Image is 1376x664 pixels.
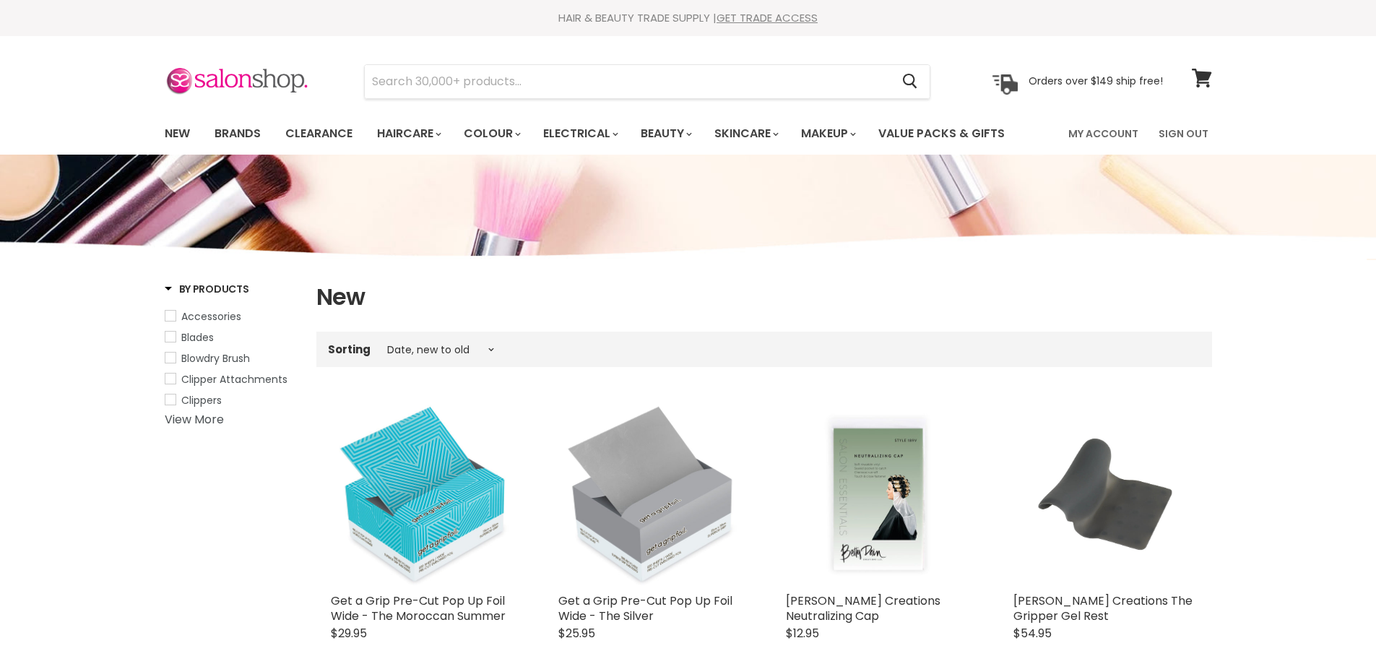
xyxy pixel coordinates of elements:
[316,282,1212,312] h1: New
[147,113,1230,155] nav: Main
[147,11,1230,25] div: HAIR & BEAUTY TRADE SUPPLY |
[867,118,1016,149] a: Value Packs & Gifts
[786,402,970,586] img: Betty Dain Creations Neutralizing Cap
[331,402,515,586] img: Get a Grip Pre-Cut Pop Up Foil Wide - The Moroccan Summer
[181,330,214,345] span: Blades
[790,118,865,149] a: Makeup
[630,118,701,149] a: Beauty
[165,371,298,387] a: Clipper Attachments
[717,10,818,25] a: GET TRADE ACCESS
[331,625,367,642] span: $29.95
[331,592,506,624] a: Get a Grip Pre-Cut Pop Up Foil Wide - The Moroccan Summer
[328,343,371,355] label: Sorting
[786,625,819,642] span: $12.95
[1029,74,1163,87] p: Orders over $149 ship free!
[154,118,201,149] a: New
[786,402,970,586] a: Betty Dain Creations Neutralizing Cap Betty Dain Creations Neutralizing Cap
[532,118,627,149] a: Electrical
[891,65,930,98] button: Search
[1013,402,1198,586] a: Betty Dain Creations The Gripper Gel Rest Betty Dain Creations The Gripper Gel Rest
[181,393,222,408] span: Clippers
[1013,592,1193,624] a: [PERSON_NAME] Creations The Gripper Gel Rest
[1060,118,1147,149] a: My Account
[154,113,1038,155] ul: Main menu
[1150,118,1217,149] a: Sign Out
[204,118,272,149] a: Brands
[558,625,595,642] span: $25.95
[1036,402,1174,586] img: Betty Dain Creations The Gripper Gel Rest
[181,309,241,324] span: Accessories
[453,118,529,149] a: Colour
[365,65,891,98] input: Search
[165,392,298,408] a: Clippers
[165,350,298,366] a: Blowdry Brush
[181,351,250,366] span: Blowdry Brush
[274,118,363,149] a: Clearance
[366,118,450,149] a: Haircare
[558,592,732,624] a: Get a Grip Pre-Cut Pop Up Foil Wide - The Silver
[704,118,787,149] a: Skincare
[558,402,743,586] img: Get a Grip Pre-Cut Pop Up Foil Wide - The Silver
[1013,625,1052,642] span: $54.95
[165,329,298,345] a: Blades
[786,592,940,624] a: [PERSON_NAME] Creations Neutralizing Cap
[181,372,287,387] span: Clipper Attachments
[165,309,298,324] a: Accessories
[165,411,224,428] a: View More
[364,64,930,99] form: Product
[165,282,249,296] h3: By Products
